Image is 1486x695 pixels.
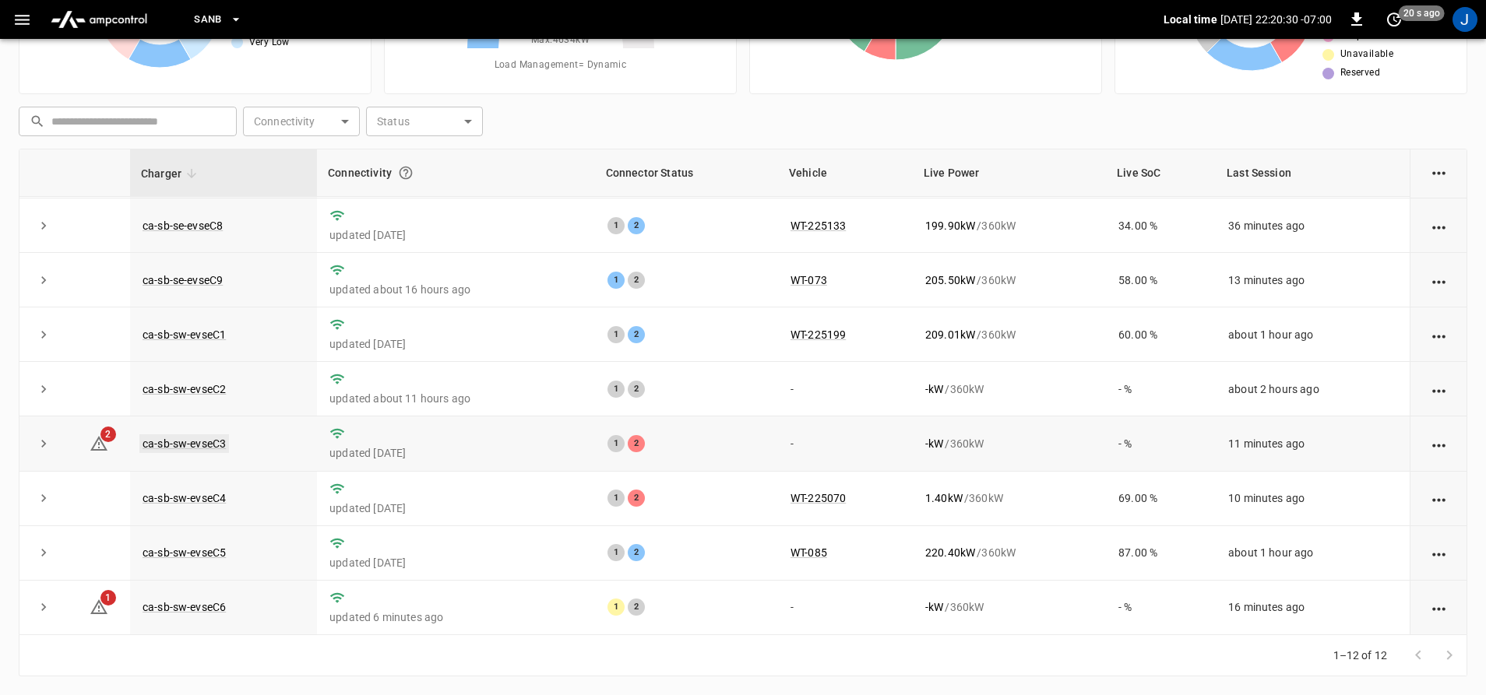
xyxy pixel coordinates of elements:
div: / 360 kW [925,327,1093,342]
div: 2 [628,490,645,507]
span: 1 [100,590,116,605]
th: Live Power [913,149,1106,197]
span: Very Low [249,35,290,51]
button: expand row [32,214,55,237]
div: 1 [607,490,625,507]
p: 209.01 kW [925,327,975,342]
div: 2 [628,544,645,561]
div: / 360 kW [925,599,1093,615]
div: 2 [628,381,645,398]
p: updated about 11 hours ago [329,391,583,406]
div: action cell options [1429,490,1449,506]
button: Connection between the charger and our software. [392,159,420,187]
a: WT-225070 [791,492,846,504]
button: expand row [32,541,55,564]
a: ca-sb-sw-evseC4 [143,492,226,504]
button: expand row [32,323,55,346]
td: about 1 hour ago [1216,526,1410,581]
div: / 360 kW [925,381,1093,397]
div: 1 [607,326,625,343]
p: updated 6 minutes ago [329,609,583,625]
span: Reserved [1340,65,1380,81]
p: 199.90 kW [925,218,975,233]
p: 220.40 kW [925,545,975,560]
button: expand row [32,595,55,619]
a: ca-sb-sw-evseC5 [143,546,226,559]
div: action cell options [1429,545,1449,560]
td: - % [1106,581,1216,635]
span: Load Management = Dynamic [495,58,627,73]
div: action cell options [1429,163,1449,179]
a: 2 [90,437,108,449]
span: 20 s ago [1399,5,1445,21]
td: 36 minutes ago [1216,198,1410,253]
div: 2 [628,326,645,343]
p: 1.40 kW [925,490,963,506]
td: 16 minutes ago [1216,581,1410,635]
p: - kW [925,381,943,397]
div: / 360 kW [925,490,1093,506]
a: ca-sb-se-evseC8 [143,219,223,232]
td: - % [1106,416,1216,471]
th: Connector Status [595,149,778,197]
p: 1–12 of 12 [1333,648,1388,663]
div: action cell options [1429,327,1449,342]
div: 1 [607,435,625,452]
a: WT-073 [791,274,827,286]
button: expand row [32,269,55,292]
a: ca-sb-sw-evseC6 [143,601,226,613]
button: expand row [32,486,55,510]
td: - [778,416,913,471]
span: Unavailable [1340,47,1393,62]
p: - kW [925,436,943,451]
td: 87.00 % [1106,526,1216,581]
p: updated [DATE] [329,445,583,461]
button: SanB [188,5,248,35]
div: / 360 kW [925,545,1093,560]
a: 1 [90,600,108,613]
span: SanB [194,11,222,29]
td: 11 minutes ago [1216,416,1410,471]
th: Live SoC [1106,149,1216,197]
span: Max. 4634 kW [531,33,590,48]
div: / 360 kW [925,272,1093,288]
a: ca-sb-sw-evseC3 [139,434,229,453]
a: ca-sb-sw-evseC2 [143,383,226,395]
p: [DATE] 22:20:30 -07:00 [1220,12,1332,27]
td: about 1 hour ago [1216,307,1410,362]
p: updated about 16 hours ago [329,282,583,297]
button: expand row [32,432,55,455]
div: action cell options [1429,599,1449,615]
div: 2 [628,435,645,452]
div: 1 [607,272,625,289]
div: 1 [607,544,625,561]
p: - kW [925,599,943,615]
img: ampcontrol.io logo [44,5,153,34]
div: action cell options [1429,436,1449,451]
td: 58.00 % [1106,253,1216,307]
td: - [778,362,913,416]
div: action cell options [1429,272,1449,288]
a: WT-225133 [791,219,846,232]
div: action cell options [1429,218,1449,233]
div: 2 [628,217,645,234]
a: WT-225199 [791,328,846,341]
p: updated [DATE] [329,555,583,570]
p: Local time [1164,12,1217,27]
td: 69.00 % [1106,472,1216,526]
div: action cell options [1429,381,1449,397]
td: - % [1106,362,1216,416]
div: 2 [628,598,645,616]
a: ca-sb-sw-evseC1 [143,328,226,341]
p: updated [DATE] [329,336,583,352]
span: 2 [100,426,116,442]
td: 34.00 % [1106,198,1216,253]
th: Last Session [1216,149,1410,197]
td: 10 minutes ago [1216,472,1410,526]
span: Charger [141,164,202,183]
td: - [778,581,913,635]
div: 2 [628,272,645,289]
p: 205.50 kW [925,272,975,288]
td: 13 minutes ago [1216,253,1410,307]
div: 1 [607,217,625,234]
